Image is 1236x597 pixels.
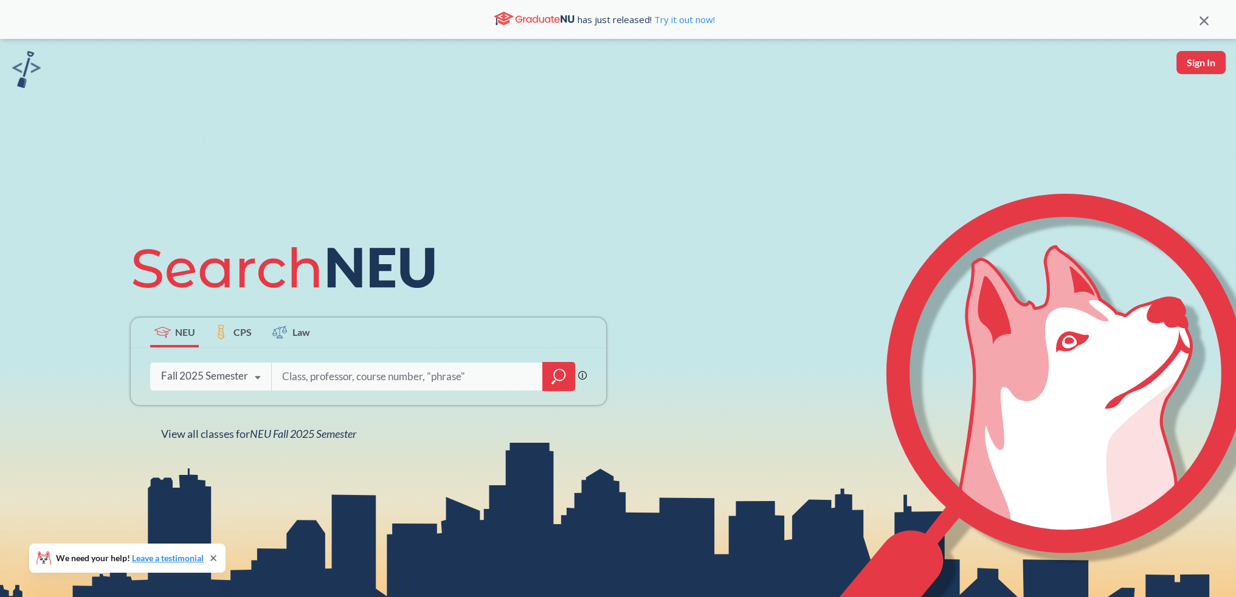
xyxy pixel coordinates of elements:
[12,51,41,88] img: sandbox logo
[578,13,715,26] span: has just released!
[132,553,204,563] a: Leave a testimonial
[281,364,534,389] input: Class, professor, course number, "phrase"
[551,368,566,385] svg: magnifying glass
[233,325,252,339] span: CPS
[175,325,195,339] span: NEU
[250,427,356,440] span: NEU Fall 2025 Semester
[292,325,310,339] span: Law
[12,51,41,92] a: sandbox logo
[1176,51,1226,74] button: Sign In
[161,369,248,383] div: Fall 2025 Semester
[652,13,715,26] a: Try it out now!
[56,554,204,562] span: We need your help!
[161,427,356,440] span: View all classes for
[542,362,575,391] div: magnifying glass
